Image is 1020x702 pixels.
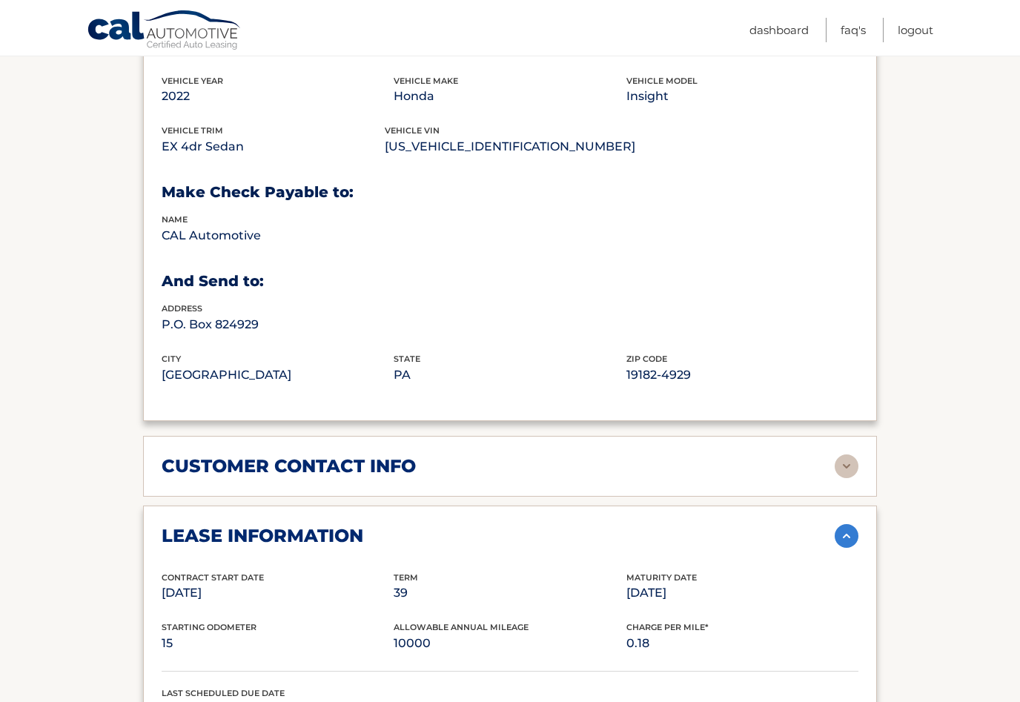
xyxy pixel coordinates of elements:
[898,18,933,42] a: Logout
[626,633,858,654] p: 0.18
[385,125,440,136] span: vehicle vin
[394,583,626,603] p: 39
[162,354,181,364] span: city
[162,633,394,654] p: 15
[87,10,242,53] a: Cal Automotive
[162,583,394,603] p: [DATE]
[162,76,223,86] span: vehicle Year
[626,622,709,632] span: Charge Per Mile*
[626,365,858,385] p: 19182-4929
[385,136,635,157] p: [US_VEHICLE_IDENTIFICATION_NUMBER]
[162,365,394,385] p: [GEOGRAPHIC_DATA]
[394,633,626,654] p: 10000
[162,183,858,202] h3: Make Check Payable to:
[162,314,394,335] p: P.O. Box 824929
[162,214,188,225] span: name
[162,525,363,547] h2: lease information
[162,688,285,698] span: Last Scheduled Due Date
[162,572,264,583] span: Contract Start Date
[749,18,809,42] a: Dashboard
[626,572,697,583] span: Maturity Date
[626,76,698,86] span: vehicle model
[394,86,626,107] p: Honda
[394,76,458,86] span: vehicle make
[394,622,529,632] span: Allowable Annual Mileage
[162,225,394,246] p: CAL Automotive
[835,454,858,478] img: accordion-rest.svg
[394,572,418,583] span: Term
[162,86,394,107] p: 2022
[626,583,858,603] p: [DATE]
[162,272,858,291] h3: And Send to:
[835,524,858,548] img: accordion-active.svg
[162,455,416,477] h2: customer contact info
[162,303,202,314] span: address
[394,354,420,364] span: state
[626,86,858,107] p: Insight
[394,365,626,385] p: PA
[626,354,667,364] span: zip code
[841,18,866,42] a: FAQ's
[162,136,385,157] p: EX 4dr Sedan
[162,125,223,136] span: vehicle trim
[162,622,256,632] span: Starting Odometer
